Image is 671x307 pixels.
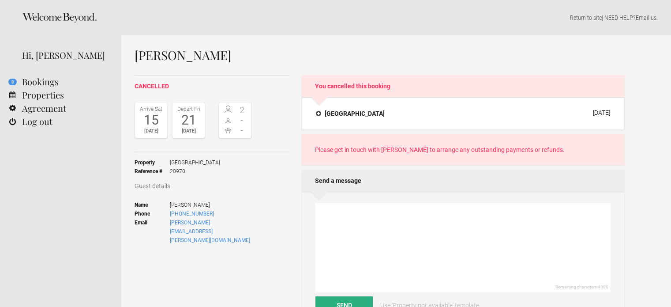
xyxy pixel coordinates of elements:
[636,14,656,21] a: Email us
[316,109,385,118] h4: [GEOGRAPHIC_DATA]
[315,145,611,154] p: Please get in touch with [PERSON_NAME] to arrange any outstanding payments or refunds.
[135,158,170,167] strong: Property
[175,114,202,127] div: 21
[137,127,165,136] div: [DATE]
[593,109,610,116] div: [DATE]
[175,105,202,114] div: Depart Fri
[170,158,220,167] span: [GEOGRAPHIC_DATA]
[170,201,251,209] span: [PERSON_NAME]
[135,167,170,176] strong: Reference #
[135,82,290,91] h2: cancelled
[302,75,624,97] h2: You cancelled this booking
[570,14,602,21] a: Return to site
[235,106,249,114] span: 2
[22,49,108,62] div: Hi, [PERSON_NAME]
[135,201,170,209] strong: Name
[170,211,214,217] a: [PHONE_NUMBER]
[137,114,165,127] div: 15
[8,79,17,85] flynt-notification-badge: 8
[235,116,249,125] span: -
[135,13,658,22] p: | NEED HELP? .
[135,49,624,62] h1: [PERSON_NAME]
[135,218,170,245] strong: Email
[235,126,249,135] span: -
[175,127,202,136] div: [DATE]
[135,182,290,190] h3: Guest details
[170,220,250,243] a: [PERSON_NAME][EMAIL_ADDRESS][PERSON_NAME][DOMAIN_NAME]
[135,209,170,218] strong: Phone
[302,170,624,192] h2: Send a message
[137,105,165,114] div: Arrive Sat
[309,104,617,123] button: [GEOGRAPHIC_DATA] [DATE]
[170,167,220,176] span: 20970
